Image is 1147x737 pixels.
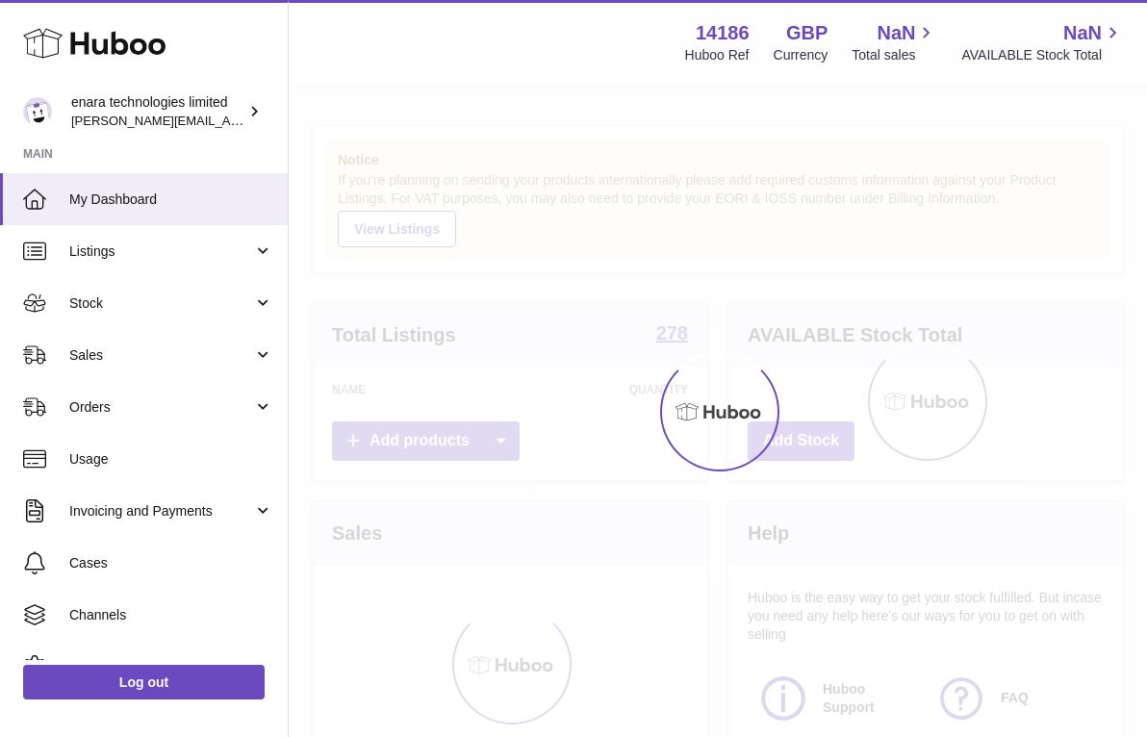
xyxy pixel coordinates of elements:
[69,398,253,417] span: Orders
[961,46,1124,64] span: AVAILABLE Stock Total
[852,46,937,64] span: Total sales
[69,346,253,365] span: Sales
[877,20,915,46] span: NaN
[69,554,273,572] span: Cases
[1063,20,1102,46] span: NaN
[696,20,750,46] strong: 14186
[961,20,1124,64] a: NaN AVAILABLE Stock Total
[69,658,273,676] span: Settings
[685,46,750,64] div: Huboo Ref
[69,191,273,209] span: My Dashboard
[69,450,273,469] span: Usage
[71,93,244,130] div: enara technologies limited
[852,20,937,64] a: NaN Total sales
[71,113,386,128] span: [PERSON_NAME][EMAIL_ADDRESS][DOMAIN_NAME]
[23,97,52,126] img: Dee@enara.co
[23,665,265,699] a: Log out
[69,294,253,313] span: Stock
[786,20,828,46] strong: GBP
[69,502,253,521] span: Invoicing and Payments
[69,606,273,624] span: Channels
[69,242,253,261] span: Listings
[774,46,828,64] div: Currency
